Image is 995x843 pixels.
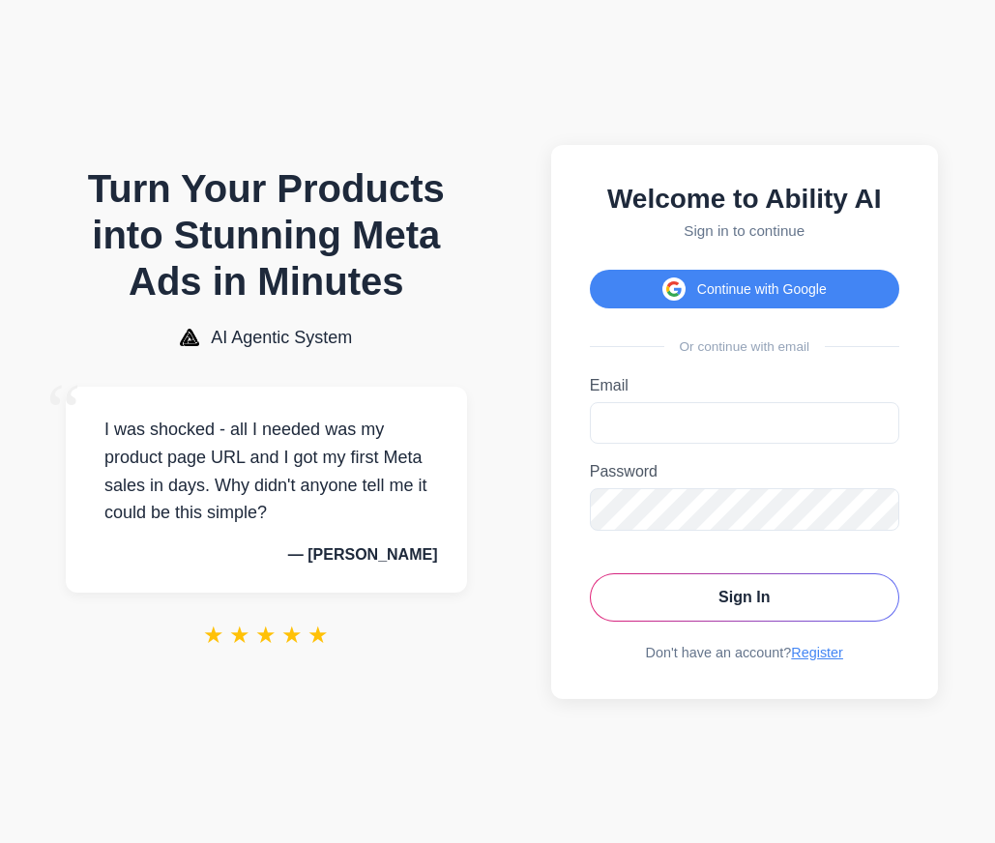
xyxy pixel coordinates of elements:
[255,622,277,649] span: ★
[203,622,224,649] span: ★
[590,222,899,239] p: Sign in to continue
[590,645,899,660] div: Don't have an account?
[66,165,467,305] h1: Turn Your Products into Stunning Meta Ads in Minutes
[791,645,843,660] a: Register
[180,329,199,346] img: AI Agentic System Logo
[229,622,250,649] span: ★
[590,270,899,308] button: Continue with Google
[590,339,899,354] div: Or continue with email
[590,573,899,622] button: Sign In
[590,463,899,480] label: Password
[281,622,303,649] span: ★
[307,622,329,649] span: ★
[211,328,352,348] span: AI Agentic System
[590,184,899,215] h2: Welcome to Ability AI
[95,546,438,564] p: — [PERSON_NAME]
[46,367,81,455] span: “
[590,377,899,394] label: Email
[95,416,438,527] p: I was shocked - all I needed was my product page URL and I got my first Meta sales in days. Why d...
